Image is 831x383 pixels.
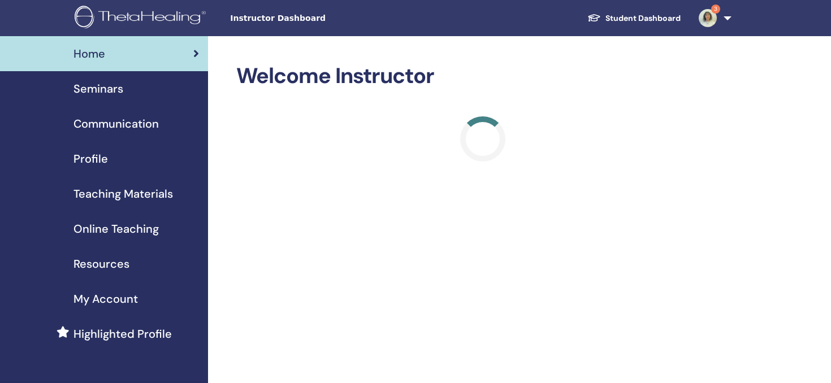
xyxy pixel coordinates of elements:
span: Seminars [73,80,123,97]
span: Resources [73,255,129,272]
a: Student Dashboard [578,8,690,29]
img: default.jpg [699,9,717,27]
span: Profile [73,150,108,167]
span: Communication [73,115,159,132]
span: My Account [73,290,138,307]
span: Online Teaching [73,220,159,237]
span: Highlighted Profile [73,325,172,342]
img: graduation-cap-white.svg [587,13,601,23]
span: 3 [711,5,720,14]
h2: Welcome Instructor [236,63,730,89]
span: Instructor Dashboard [230,12,400,24]
span: Home [73,45,105,62]
img: logo.png [75,6,210,31]
span: Teaching Materials [73,185,173,202]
